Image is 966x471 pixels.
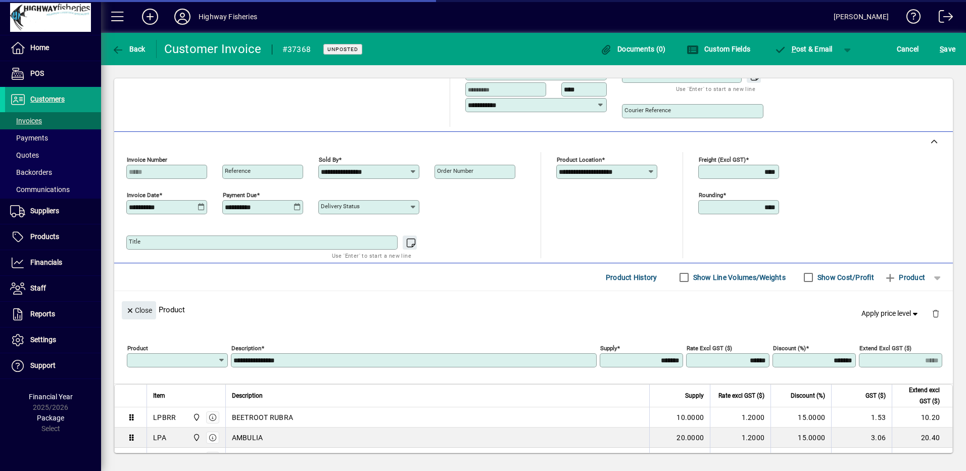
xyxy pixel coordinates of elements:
[30,310,55,318] span: Reports
[769,40,838,58] button: Post & Email
[30,95,65,103] span: Customers
[831,448,892,468] td: 1.53
[5,199,101,224] a: Suppliers
[940,45,944,53] span: S
[232,390,263,401] span: Description
[773,345,806,352] mat-label: Discount (%)
[5,224,101,250] a: Products
[30,361,56,369] span: Support
[30,69,44,77] span: POS
[716,453,764,463] div: 1.2000
[859,345,911,352] mat-label: Extend excl GST ($)
[437,167,473,174] mat-label: Order number
[899,2,921,35] a: Knowledge Base
[5,302,101,327] a: Reports
[190,432,202,443] span: Highway Fisheries Ltd
[153,390,165,401] span: Item
[857,305,924,323] button: Apply price level
[5,147,101,164] a: Quotes
[898,385,940,407] span: Extend excl GST ($)
[884,269,925,286] span: Product
[10,185,70,194] span: Communications
[127,156,167,163] mat-label: Invoice number
[677,453,704,463] span: 10.0000
[232,412,294,422] span: BEETROOT RUBRA
[5,164,101,181] a: Backorders
[5,129,101,147] a: Payments
[791,390,825,401] span: Discount (%)
[114,291,953,328] div: Product
[332,250,411,261] mat-hint: Use 'Enter' to start a new line
[892,448,952,468] td: 10.20
[5,276,101,301] a: Staff
[716,433,764,443] div: 1.2000
[687,45,750,53] span: Custom Fields
[109,40,148,58] button: Back
[937,40,958,58] button: Save
[37,414,64,422] span: Package
[134,8,166,26] button: Add
[831,428,892,448] td: 3.06
[770,407,831,428] td: 15.0000
[126,302,152,319] span: Close
[892,428,952,448] td: 20.40
[112,45,146,53] span: Back
[557,156,602,163] mat-label: Product location
[10,134,48,142] span: Payments
[153,433,166,443] div: LPA
[940,41,955,57] span: ave
[319,156,339,163] mat-label: Sold by
[684,40,753,58] button: Custom Fields
[774,45,833,53] span: ost & Email
[5,61,101,86] a: POS
[677,412,704,422] span: 10.0000
[30,43,49,52] span: Home
[119,305,159,314] app-page-header-button: Close
[225,167,251,174] mat-label: Reference
[879,268,930,287] button: Product
[770,428,831,448] td: 15.0000
[10,117,42,125] span: Invoices
[624,107,671,114] mat-label: Courier Reference
[834,9,889,25] div: [PERSON_NAME]
[30,207,59,215] span: Suppliers
[699,192,723,199] mat-label: Rounding
[691,272,786,282] label: Show Line Volumes/Weights
[232,453,272,463] span: BEANSTALK
[685,390,704,401] span: Supply
[190,452,202,463] span: Highway Fisheries Ltd
[815,272,874,282] label: Show Cost/Profit
[931,2,953,35] a: Logout
[606,269,657,286] span: Product History
[892,407,952,428] td: 10.20
[29,393,73,401] span: Financial Year
[600,45,666,53] span: Documents (0)
[321,203,360,210] mat-label: Delivery status
[602,268,661,287] button: Product History
[716,412,764,422] div: 1.2000
[865,390,886,401] span: GST ($)
[232,433,263,443] span: AMBULIA
[129,238,140,245] mat-label: Title
[282,41,311,58] div: #37368
[861,308,920,319] span: Apply price level
[5,353,101,379] a: Support
[10,151,39,159] span: Quotes
[166,8,199,26] button: Profile
[223,192,257,199] mat-label: Payment due
[897,41,919,57] span: Cancel
[699,156,746,163] mat-label: Freight (excl GST)
[831,407,892,428] td: 1.53
[199,9,257,25] div: Highway Fisheries
[30,336,56,344] span: Settings
[687,345,732,352] mat-label: Rate excl GST ($)
[5,250,101,275] a: Financials
[598,40,668,58] button: Documents (0)
[30,232,59,241] span: Products
[5,327,101,353] a: Settings
[5,181,101,198] a: Communications
[718,390,764,401] span: Rate excl GST ($)
[127,345,148,352] mat-label: Product
[924,309,948,318] app-page-header-button: Delete
[10,168,52,176] span: Backorders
